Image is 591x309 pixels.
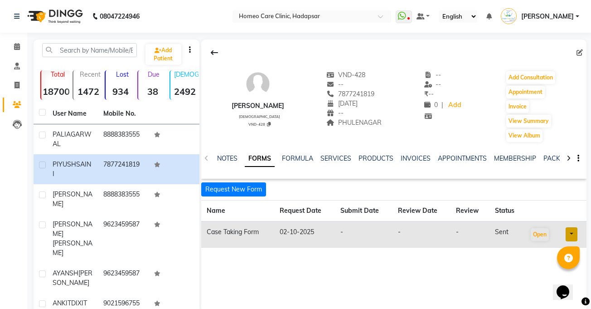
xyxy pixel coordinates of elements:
[438,154,487,162] a: APPOINTMENTS
[53,299,71,307] span: ANKIT
[424,80,441,88] span: --
[201,182,266,196] button: Request New Form
[274,221,335,248] td: 02-10-2025
[23,4,85,29] img: logo
[401,154,431,162] a: INVOICES
[53,220,92,238] span: [PERSON_NAME]
[424,90,434,98] span: --
[358,154,393,162] a: PRODUCTS
[274,201,335,222] th: Request Date
[447,99,463,112] a: Add
[239,114,280,119] span: [DEMOGRAPHIC_DATA]
[71,299,87,307] span: DIXIT
[53,130,92,148] span: AGARWAL
[327,118,382,127] span: PHULENAGAR
[53,130,66,138] span: PALI
[98,214,149,263] td: 9623459587
[235,121,284,127] div: VND-428
[217,154,237,162] a: NOTES
[531,228,549,241] button: Open
[98,124,149,154] td: 8888383555
[451,221,489,248] td: -
[327,90,375,98] span: 7877241819
[109,70,135,78] p: Lost
[45,70,71,78] p: Total
[327,99,358,108] span: [DATE]
[98,103,149,124] th: Mobile No.
[506,129,543,142] button: View Album
[100,4,140,29] b: 08047224946
[106,86,135,97] strong: 934
[494,154,536,162] a: MEMBERSHIP
[506,86,545,98] button: Appointment
[138,86,168,97] strong: 38
[145,44,181,65] a: Add Patient
[47,103,98,124] th: User Name
[245,151,275,167] a: FORMS
[170,86,200,97] strong: 2492
[543,154,577,162] a: PACKAGES
[424,71,441,79] span: --
[53,160,76,168] span: PIYUSH
[282,154,313,162] a: FORMULA
[244,70,271,98] img: avatar
[327,109,344,117] span: --
[424,101,438,109] span: 0
[392,201,451,222] th: Review Date
[327,80,344,88] span: --
[489,201,525,222] th: Status
[201,201,274,222] th: Name
[98,184,149,214] td: 8888383555
[53,190,92,208] span: [PERSON_NAME]
[501,8,517,24] img: Dr Nupur Jain
[335,221,392,248] td: -
[489,221,525,248] td: sent
[451,201,489,222] th: Review
[140,70,168,78] p: Due
[335,201,392,222] th: Submit Date
[53,239,92,257] span: [PERSON_NAME]
[73,86,103,97] strong: 1472
[205,44,224,61] div: Back to Client
[201,221,274,248] td: Case Taking Form
[320,154,351,162] a: SERVICES
[42,43,137,57] input: Search by Name/Mobile/Email/Code
[98,154,149,184] td: 7877241819
[53,269,78,277] span: AYANSH
[506,71,555,84] button: Add Consultation
[506,115,551,128] button: View Summary
[77,70,103,78] p: Recent
[174,70,200,78] p: [DEMOGRAPHIC_DATA]
[506,100,529,113] button: Invoice
[424,90,428,98] span: ₹
[441,100,443,110] span: |
[41,86,71,97] strong: 18700
[392,221,451,248] td: -
[553,273,582,300] iframe: chat widget
[232,101,284,111] div: [PERSON_NAME]
[327,71,366,79] span: VND-428
[521,12,574,21] span: [PERSON_NAME]
[98,263,149,293] td: 9623459587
